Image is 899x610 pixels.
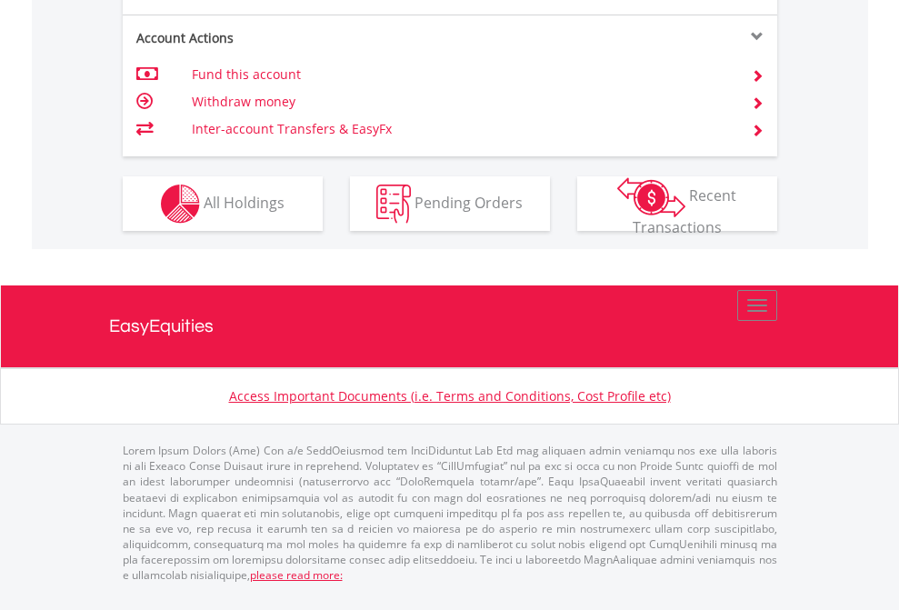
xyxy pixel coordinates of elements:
[192,61,729,88] td: Fund this account
[229,387,671,405] a: Access Important Documents (i.e. Terms and Conditions, Cost Profile etc)
[123,176,323,231] button: All Holdings
[415,192,523,212] span: Pending Orders
[123,443,777,583] p: Lorem Ipsum Dolors (Ame) Con a/e SeddOeiusmod tem InciDiduntut Lab Etd mag aliquaen admin veniamq...
[350,176,550,231] button: Pending Orders
[376,185,411,224] img: pending_instructions-wht.png
[123,29,450,47] div: Account Actions
[192,88,729,115] td: Withdraw money
[161,185,200,224] img: holdings-wht.png
[204,192,285,212] span: All Holdings
[250,567,343,583] a: please read more:
[577,176,777,231] button: Recent Transactions
[192,115,729,143] td: Inter-account Transfers & EasyFx
[109,285,791,367] a: EasyEquities
[617,177,685,217] img: transactions-zar-wht.png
